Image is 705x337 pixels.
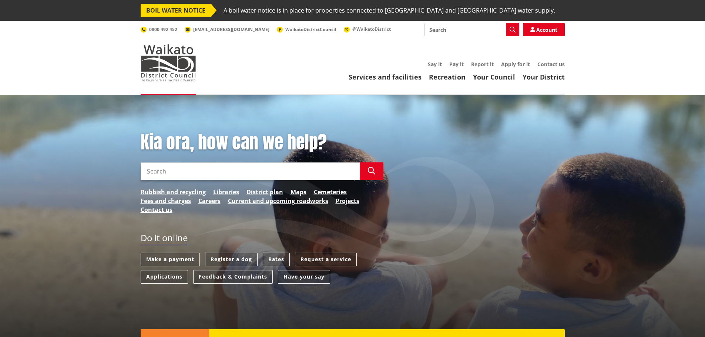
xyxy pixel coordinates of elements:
[523,23,565,36] a: Account
[285,26,336,33] span: WaikatoDistrictCouncil
[193,270,273,284] a: Feedback & Complaints
[141,44,196,81] img: Waikato District Council - Te Kaunihera aa Takiwaa o Waikato
[198,196,221,205] a: Careers
[141,4,211,17] span: BOIL WATER NOTICE
[336,196,359,205] a: Projects
[149,26,177,33] span: 0800 492 452
[141,233,188,246] h2: Do it online
[213,188,239,196] a: Libraries
[141,162,360,180] input: Search input
[141,132,383,153] h1: Kia ora, how can we help?
[291,188,306,196] a: Maps
[429,73,466,81] a: Recreation
[449,61,464,68] a: Pay it
[424,23,519,36] input: Search input
[205,253,258,266] a: Register a dog
[278,270,330,284] a: Have your say
[141,253,200,266] a: Make a payment
[537,61,565,68] a: Contact us
[349,73,422,81] a: Services and facilities
[185,26,269,33] a: [EMAIL_ADDRESS][DOMAIN_NAME]
[428,61,442,68] a: Say it
[246,188,283,196] a: District plan
[141,196,191,205] a: Fees and charges
[193,26,269,33] span: [EMAIL_ADDRESS][DOMAIN_NAME]
[224,4,555,17] span: A boil water notice is in place for properties connected to [GEOGRAPHIC_DATA] and [GEOGRAPHIC_DAT...
[141,270,188,284] a: Applications
[141,188,206,196] a: Rubbish and recycling
[344,26,391,32] a: @WaikatoDistrict
[277,26,336,33] a: WaikatoDistrictCouncil
[228,196,328,205] a: Current and upcoming roadworks
[141,26,177,33] a: 0800 492 452
[473,73,515,81] a: Your Council
[501,61,530,68] a: Apply for it
[295,253,357,266] a: Request a service
[523,73,565,81] a: Your District
[314,188,347,196] a: Cemeteries
[471,61,494,68] a: Report it
[141,205,172,214] a: Contact us
[263,253,290,266] a: Rates
[352,26,391,32] span: @WaikatoDistrict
